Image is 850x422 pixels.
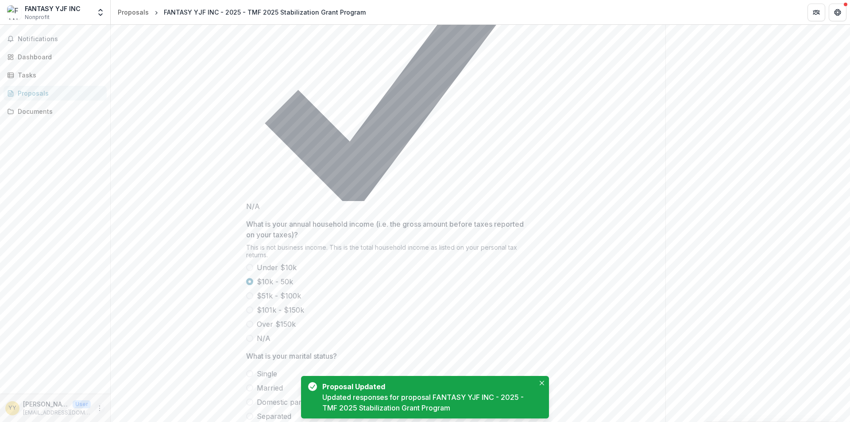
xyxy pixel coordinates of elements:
[164,8,366,17] div: FANTASY YJF INC - 2025 - TMF 2025 Stabilization Grant Program
[246,202,260,211] span: N/A
[18,70,100,80] div: Tasks
[257,262,297,273] span: Under $10k
[25,13,50,21] span: Nonprofit
[94,4,107,21] button: Open entity switcher
[322,392,535,413] div: Updated responses for proposal FANTASY YJF INC - 2025 - TMF 2025 Stabilization Grant Program
[4,68,107,82] a: Tasks
[807,4,825,21] button: Partners
[4,32,107,46] button: Notifications
[257,276,293,287] span: $10k - 50k
[829,4,846,21] button: Get Help
[537,378,547,388] button: Close
[23,399,69,409] p: [PERSON_NAME]
[23,409,91,417] p: [EMAIL_ADDRESS][DOMAIN_NAME]
[7,5,21,19] img: FANTASY YJF INC
[246,351,337,361] p: What is your marital status?
[257,319,296,329] span: Over $150k
[257,305,304,315] span: $101k - $150k
[73,400,91,408] p: User
[257,290,301,301] span: $51k - $100k
[18,35,103,43] span: Notifications
[18,107,100,116] div: Documents
[118,8,149,17] div: Proposals
[257,411,291,422] span: Separated
[94,403,105,414] button: More
[4,86,107,101] a: Proposals
[246,219,524,240] p: What is your annual household income (i.e. the gross amount before taxes reported on your taxes)?
[8,405,16,411] div: YAJUN YUAN
[257,397,329,407] span: Domestic partnership
[322,381,531,392] div: Proposal Updated
[114,6,152,19] a: Proposals
[246,244,529,262] div: This is not business income. This is the total household income as listed on your personal tax re...
[257,368,277,379] span: Single
[257,383,283,393] span: Married
[18,52,100,62] div: Dashboard
[4,50,107,64] a: Dashboard
[257,333,270,344] span: N/A
[25,4,81,13] div: FANTASY YJF INC
[114,6,369,19] nav: breadcrumb
[4,104,107,119] a: Documents
[18,89,100,98] div: Proposals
